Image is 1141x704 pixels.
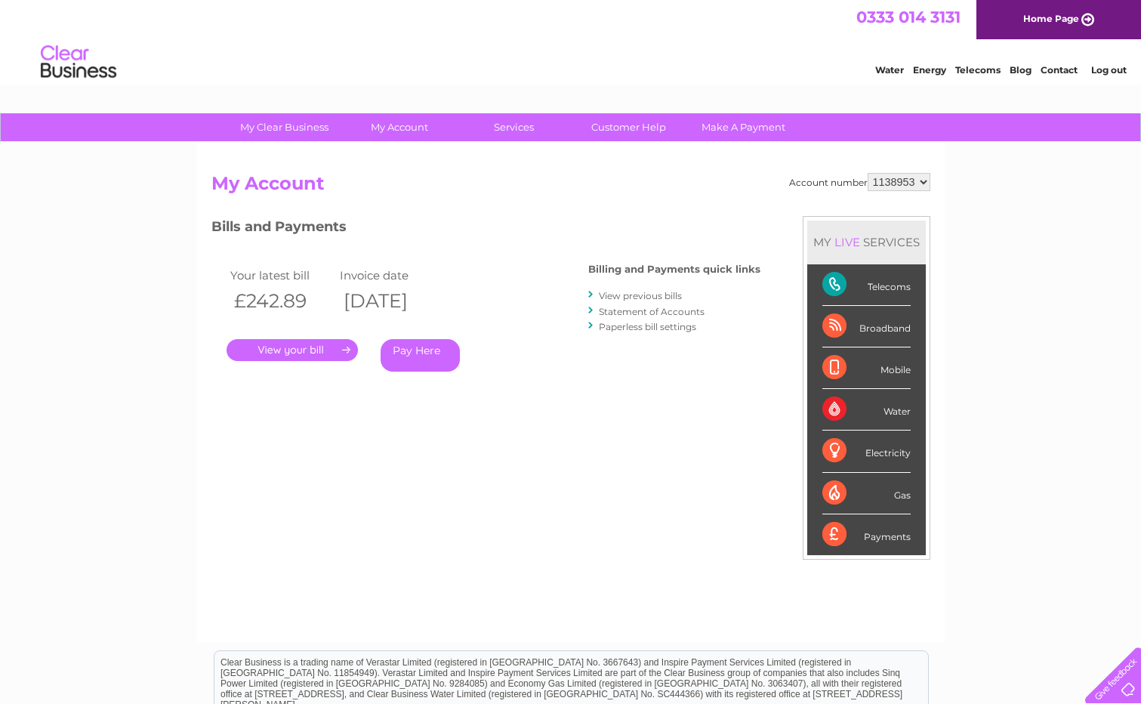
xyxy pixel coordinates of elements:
[599,306,705,317] a: Statement of Accounts
[856,8,961,26] a: 0333 014 3131
[1041,64,1078,76] a: Contact
[40,39,117,85] img: logo.png
[913,64,946,76] a: Energy
[789,173,930,191] div: Account number
[822,264,911,306] div: Telecoms
[452,113,576,141] a: Services
[336,286,446,316] th: [DATE]
[599,290,682,301] a: View previous bills
[222,113,347,141] a: My Clear Business
[227,339,358,361] a: .
[822,514,911,555] div: Payments
[588,264,760,275] h4: Billing and Payments quick links
[831,235,863,249] div: LIVE
[566,113,691,141] a: Customer Help
[822,473,911,514] div: Gas
[955,64,1001,76] a: Telecoms
[875,64,904,76] a: Water
[214,8,928,73] div: Clear Business is a trading name of Verastar Limited (registered in [GEOGRAPHIC_DATA] No. 3667643...
[1010,64,1032,76] a: Blog
[211,173,930,202] h2: My Account
[822,431,911,472] div: Electricity
[599,321,696,332] a: Paperless bill settings
[807,221,926,264] div: MY SERVICES
[1091,64,1127,76] a: Log out
[822,389,911,431] div: Water
[681,113,806,141] a: Make A Payment
[381,339,460,372] a: Pay Here
[227,286,336,316] th: £242.89
[337,113,461,141] a: My Account
[822,306,911,347] div: Broadband
[227,265,336,286] td: Your latest bill
[822,347,911,389] div: Mobile
[211,216,760,242] h3: Bills and Payments
[336,265,446,286] td: Invoice date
